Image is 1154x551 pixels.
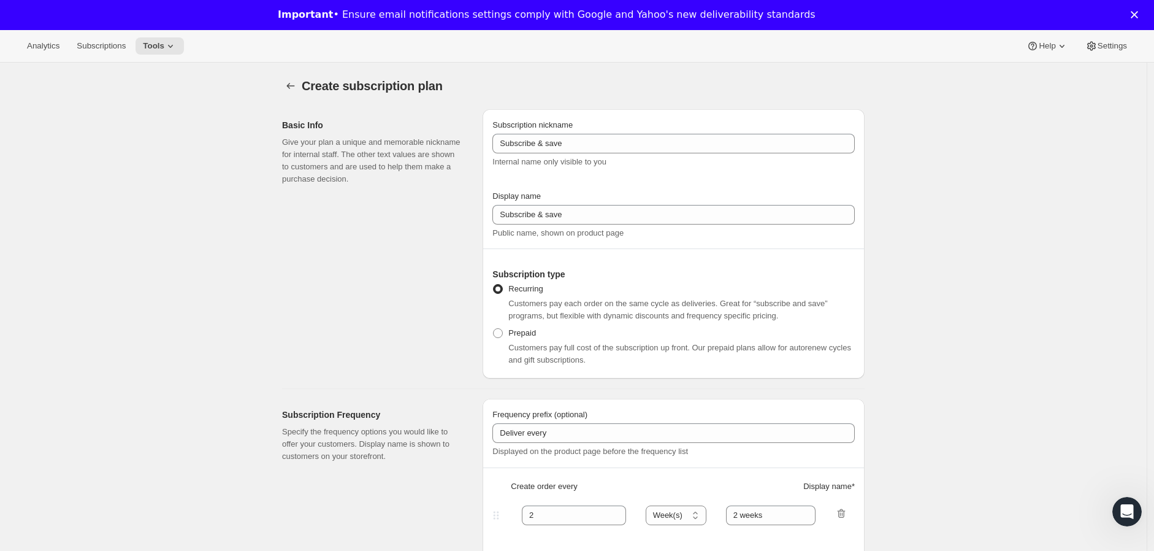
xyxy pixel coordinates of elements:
[1019,37,1075,55] button: Help
[302,79,443,93] span: Create subscription plan
[508,343,851,364] span: Customers pay full cost of the subscription up front. Our prepaid plans allow for autorenew cycle...
[1078,37,1134,55] button: Settings
[726,506,816,525] input: 1 month
[69,37,133,55] button: Subscriptions
[492,228,624,237] span: Public name, shown on product page
[1131,11,1143,18] div: Close
[508,284,543,293] span: Recurring
[282,409,463,421] h2: Subscription Frequency
[803,480,855,493] span: Display name *
[278,9,333,20] b: Important
[492,410,587,419] span: Frequency prefix (optional)
[492,191,541,201] span: Display name
[143,41,164,51] span: Tools
[77,41,126,51] span: Subscriptions
[27,41,59,51] span: Analytics
[1112,497,1142,526] iframe: Intercom live chat
[278,28,341,42] a: Learn more
[20,37,67,55] button: Analytics
[282,136,463,185] p: Give your plan a unique and memorable nickname for internal staff. The other text values are show...
[492,447,688,456] span: Displayed on the product page before the frequency list
[136,37,184,55] button: Tools
[492,134,855,153] input: Subscribe & Save
[282,119,463,131] h2: Basic Info
[492,120,573,129] span: Subscription nickname
[492,205,855,225] input: Subscribe & Save
[282,77,299,94] button: Subscription plans
[508,299,827,320] span: Customers pay each order on the same cycle as deliveries. Great for “subscribe and save” programs...
[278,9,816,21] div: • Ensure email notifications settings comply with Google and Yahoo's new deliverability standards
[511,480,577,493] span: Create order every
[1098,41,1127,51] span: Settings
[1039,41,1055,51] span: Help
[492,157,606,166] span: Internal name only visible to you
[492,423,855,443] input: Deliver every
[492,268,855,280] h2: Subscription type
[508,328,536,337] span: Prepaid
[282,426,463,463] p: Specify the frequency options you would like to offer your customers. Display name is shown to cu...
